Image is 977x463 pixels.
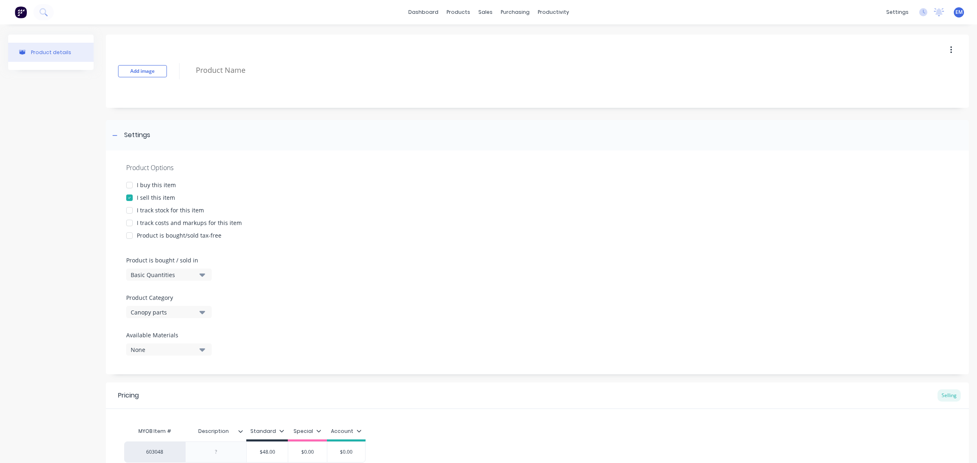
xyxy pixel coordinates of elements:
[404,6,442,18] a: dashboard
[131,308,196,317] div: Canopy parts
[118,65,167,77] button: Add image
[137,193,175,202] div: I sell this item
[126,306,212,318] button: Canopy parts
[287,442,328,462] div: $0.00
[137,231,221,240] div: Product is bought/sold tax-free
[294,428,321,435] div: Special
[442,6,474,18] div: products
[326,442,366,462] div: $0.00
[124,423,185,439] div: MYOB Item #
[534,6,573,18] div: productivity
[126,269,212,281] button: Basic Quantities
[247,442,288,462] div: $48.00
[132,448,177,456] div: 603048
[137,181,176,189] div: I buy this item
[185,423,246,439] div: Description
[137,206,204,214] div: I track stock for this item
[126,343,212,356] button: None
[882,6,913,18] div: settings
[126,331,212,339] label: Available Materials
[474,6,497,18] div: sales
[31,49,71,55] div: Product details
[126,293,208,302] label: Product Category
[938,389,961,402] div: Selling
[15,6,27,18] img: Factory
[955,9,963,16] span: EM
[118,391,139,400] div: Pricing
[8,43,94,62] button: Product details
[126,256,208,264] label: Product is bought / sold in
[131,271,196,279] div: Basic Quantities
[185,421,241,441] div: Description
[137,218,242,227] div: I track costs and markups for this item
[124,441,366,463] div: 603048$48.00$0.00$0.00
[331,428,361,435] div: Account
[250,428,284,435] div: Standard
[124,130,150,140] div: Settings
[497,6,534,18] div: purchasing
[126,163,949,173] div: Product Options
[131,345,196,354] div: None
